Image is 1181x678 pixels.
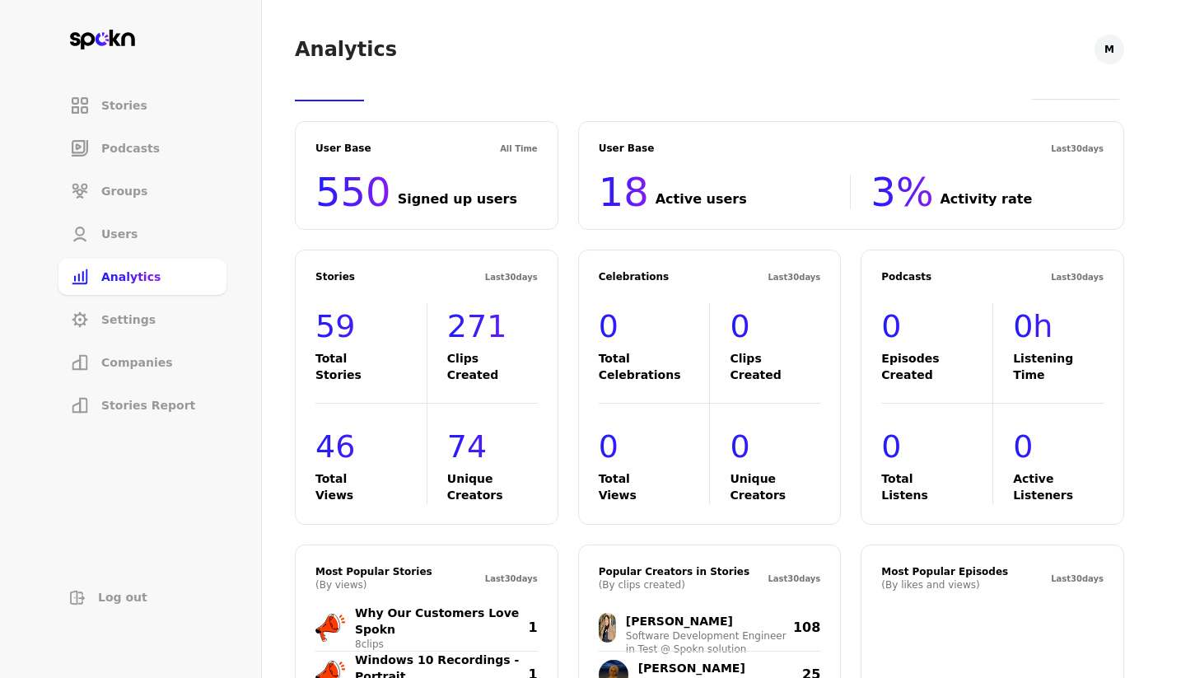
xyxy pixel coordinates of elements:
span: Total Views [315,470,427,503]
h3: User Base [599,142,655,155]
h3: Most Popular Episodes [881,565,1008,578]
span: Total Listens [881,470,992,503]
span: 3 % [871,175,933,209]
span: 0 h [1013,303,1104,350]
span: Clips Created [447,350,538,383]
span: 0 [730,303,820,350]
h3: Why Our Customers Love Spokn [355,605,529,638]
span: 108 [793,618,820,638]
a: Settings [57,300,228,339]
span: 59 [315,303,427,350]
a: Podcasts [57,129,228,168]
span: 1 [529,618,538,638]
span: All Time [500,143,538,155]
span: 46 [315,423,427,470]
span: Total Stories [315,350,427,383]
h3: Podcasts [881,270,931,283]
h3: Most Popular Stories [315,565,432,578]
span: 0 [881,423,992,470]
a: Analytics [57,257,228,297]
span: Total Celebrations [599,350,710,383]
span: 550 [315,175,391,209]
a: Stories [57,86,228,125]
span: Last 30 days [485,573,538,585]
h3: [PERSON_NAME] [638,660,745,676]
h3: Celebrations [599,270,670,283]
h3: [PERSON_NAME] [626,613,733,629]
span: Active Listeners [1013,470,1104,503]
span: Groups [101,183,147,199]
span: (By likes and views) [881,578,1008,591]
span: Last 30 days [768,573,820,585]
h3: Stories [315,270,355,283]
span: Unique Creators [730,470,820,503]
span: Signed up users [398,189,517,209]
h1: Analytics [295,36,397,63]
span: 18 [599,175,649,209]
span: Last 30 days [1051,573,1104,585]
span: Last 30 days [1051,271,1104,283]
span: 0 [1013,423,1104,470]
span: 0 [730,423,820,470]
button: M [1095,35,1124,64]
span: 8 clips [355,638,529,651]
span: Last 30 days [485,271,538,283]
span: (By clips created) [599,578,749,591]
span: Software Development Engineer in Test @ Spokn solution [626,629,793,656]
span: Settings [101,311,156,328]
span: Unique Creators [447,470,538,503]
span: 0 [599,303,710,350]
span: Activity rate [940,189,1032,209]
span: Stories [101,97,147,114]
span: Total Views [599,470,710,503]
a: Companies [57,343,228,382]
span: M [1104,43,1114,56]
span: Podcasts [101,140,160,157]
span: Users [101,226,138,242]
span: Listening Time [1013,350,1104,383]
span: (By views) [315,578,432,591]
a: Stories Report [57,386,228,425]
button: Log out [57,582,228,612]
span: Last 30 days [768,271,820,283]
span: 271 [447,303,538,350]
h3: User Base [315,142,371,155]
span: Log out [98,589,147,606]
h3: Popular Creators in Stories [599,565,749,578]
span: Episodes Created [881,350,992,383]
span: Clips Created [730,350,820,383]
span: 0 [599,423,710,470]
a: Groups [57,171,228,211]
span: Active users [656,189,747,209]
span: Companies [101,354,173,371]
span: Analytics [101,269,161,285]
span: 0 [881,303,992,350]
span: Last 30 days [1051,143,1104,155]
span: Stories Report [101,397,195,414]
span: 74 [447,423,538,470]
a: Users [57,214,228,254]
